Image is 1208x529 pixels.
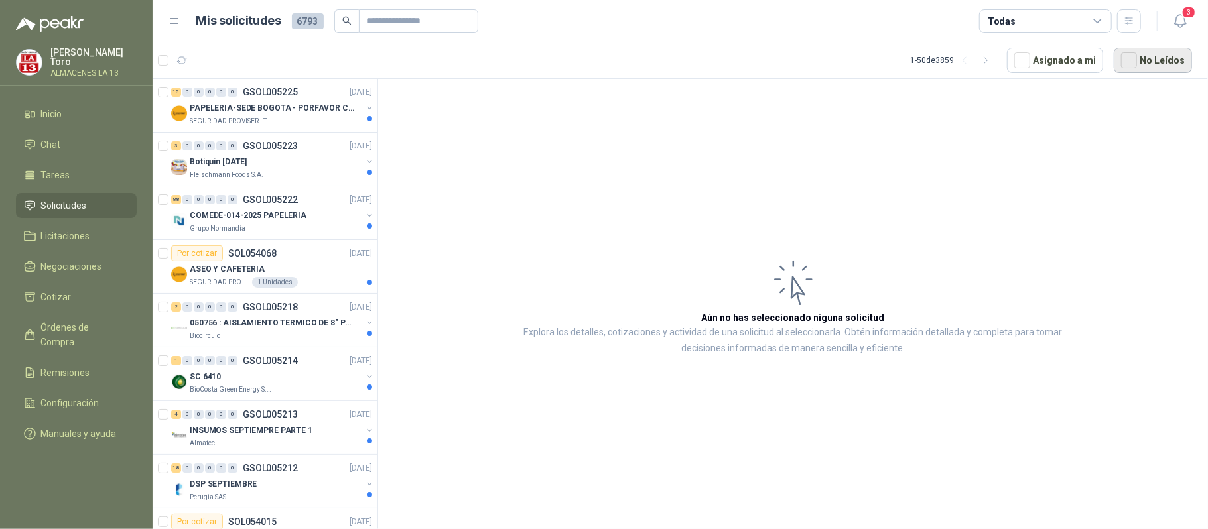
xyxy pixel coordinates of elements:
[171,302,181,312] div: 2
[190,438,215,449] p: Almatec
[16,390,137,416] a: Configuración
[194,141,204,150] div: 0
[1114,48,1192,73] button: No Leídos
[171,374,187,390] img: Company Logo
[252,277,298,288] div: 1 Unidades
[41,426,117,441] span: Manuales y ayuda
[16,421,137,446] a: Manuales y ayuda
[228,141,237,150] div: 0
[1168,9,1192,33] button: 3
[1181,6,1196,19] span: 3
[350,194,372,206] p: [DATE]
[171,460,375,502] a: 18 0 0 0 0 0 GSOL005212[DATE] Company LogoDSP SEPTIEMBREPerugia SAS
[171,463,181,473] div: 18
[41,137,61,152] span: Chat
[216,410,226,419] div: 0
[216,88,226,97] div: 0
[171,245,223,261] div: Por cotizar
[50,48,137,66] p: [PERSON_NAME] Toro
[205,141,215,150] div: 0
[41,229,90,243] span: Licitaciones
[16,223,137,249] a: Licitaciones
[182,141,192,150] div: 0
[171,299,375,341] a: 2 0 0 0 0 0 GSOL005218[DATE] Company Logo050756 : AISLAMIENTO TERMICO DE 8" PARA TUBERIABiocirculo
[216,302,226,312] div: 0
[17,50,42,75] img: Company Logo
[350,355,372,367] p: [DATE]
[16,360,137,385] a: Remisiones
[190,102,355,115] p: PAPELERIA-SEDE BOGOTA - PORFAVOR CTZ COMPLETO
[171,84,375,127] a: 15 0 0 0 0 0 GSOL005225[DATE] Company LogoPAPELERIA-SEDE BOGOTA - PORFAVOR CTZ COMPLETOSEGURIDAD ...
[16,254,137,279] a: Negociaciones
[190,478,257,491] p: DSP SEPTIEMBRE
[194,463,204,473] div: 0
[243,463,298,473] p: GSOL005212
[190,331,220,341] p: Biocirculo
[171,138,375,180] a: 3 0 0 0 0 0 GSOL005223[DATE] Company LogoBotiquin [DATE]Fleischmann Foods S.A.
[41,396,100,410] span: Configuración
[171,192,375,234] a: 88 0 0 0 0 0 GSOL005222[DATE] Company LogoCOMEDE-014-2025 PAPELERIAGrupo Normandía
[216,141,226,150] div: 0
[228,356,237,365] div: 0
[243,88,298,97] p: GSOL005225
[171,105,187,121] img: Company Logo
[194,195,204,204] div: 0
[194,88,204,97] div: 0
[228,463,237,473] div: 0
[196,11,281,30] h1: Mis solicitudes
[171,320,187,336] img: Company Logo
[182,195,192,204] div: 0
[350,516,372,528] p: [DATE]
[41,365,90,380] span: Remisiones
[205,302,215,312] div: 0
[171,195,181,204] div: 88
[16,132,137,157] a: Chat
[171,141,181,150] div: 3
[16,162,137,188] a: Tareas
[190,384,273,395] p: BioCosta Green Energy S.A.S
[190,277,249,288] p: SEGURIDAD PROVISER LTDA
[205,410,215,419] div: 0
[171,410,181,419] div: 4
[171,481,187,497] img: Company Logo
[216,463,226,473] div: 0
[205,195,215,204] div: 0
[190,223,245,234] p: Grupo Normandía
[190,317,355,329] p: 050756 : AISLAMIENTO TERMICO DE 8" PARA TUBERIA
[182,302,192,312] div: 0
[1007,48,1103,73] button: Asignado a mi
[342,16,352,25] span: search
[171,88,181,97] div: 15
[41,107,62,121] span: Inicio
[16,101,137,127] a: Inicio
[228,249,277,258] p: SOL054068
[228,410,237,419] div: 0
[190,424,312,437] p: INSUMOS SEPTIEMPRE PARTE 1
[171,353,375,395] a: 1 0 0 0 0 0 GSOL005214[DATE] Company LogoSC 6410BioCosta Green Energy S.A.S
[243,410,298,419] p: GSOL005213
[190,209,306,222] p: COMEDE-014-2025 PAPELERIA
[153,240,377,294] a: Por cotizarSOL054068[DATE] Company LogoASEO Y CAFETERIASEGURIDAD PROVISER LTDA1 Unidades
[511,325,1075,357] p: Explora los detalles, cotizaciones y actividad de una solicitud al seleccionarla. Obtén informaci...
[190,492,226,502] p: Perugia SAS
[228,302,237,312] div: 0
[171,266,187,282] img: Company Logo
[41,290,72,304] span: Cotizar
[205,88,215,97] div: 0
[243,302,298,312] p: GSOL005218
[910,50,996,71] div: 1 - 50 de 3859
[194,410,204,419] div: 0
[205,356,215,365] div: 0
[292,13,324,29] span: 6793
[350,408,372,421] p: [DATE]
[194,356,204,365] div: 0
[41,198,87,213] span: Solicitudes
[182,410,192,419] div: 0
[16,193,137,218] a: Solicitudes
[182,356,192,365] div: 0
[350,462,372,475] p: [DATE]
[171,428,187,443] img: Company Logo
[228,517,277,526] p: SOL054015
[350,140,372,152] p: [DATE]
[171,213,187,229] img: Company Logo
